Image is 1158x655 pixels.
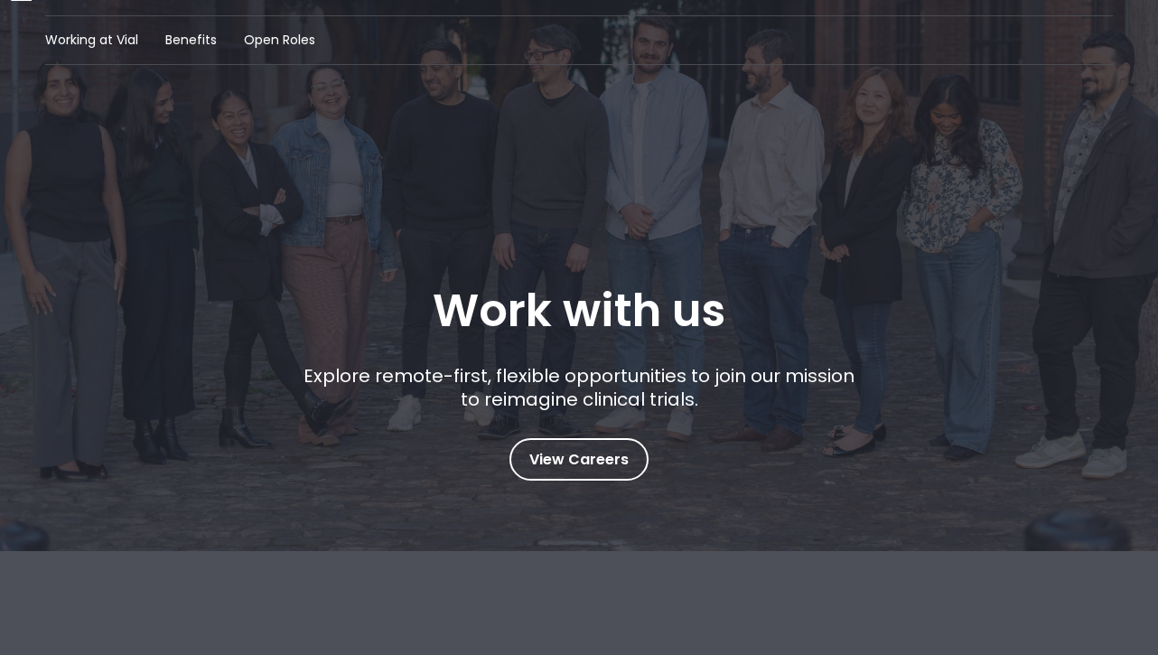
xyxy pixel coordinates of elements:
[509,438,649,481] a: View Careers
[244,31,315,50] a: Open Roles
[529,448,629,472] span: View Careers
[433,285,725,337] h1: Work with us
[297,364,862,411] p: Explore remote-first, flexible opportunities to join our mission to reimagine clinical trials.
[165,31,217,50] a: Benefits
[45,31,138,50] a: Working at Vial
